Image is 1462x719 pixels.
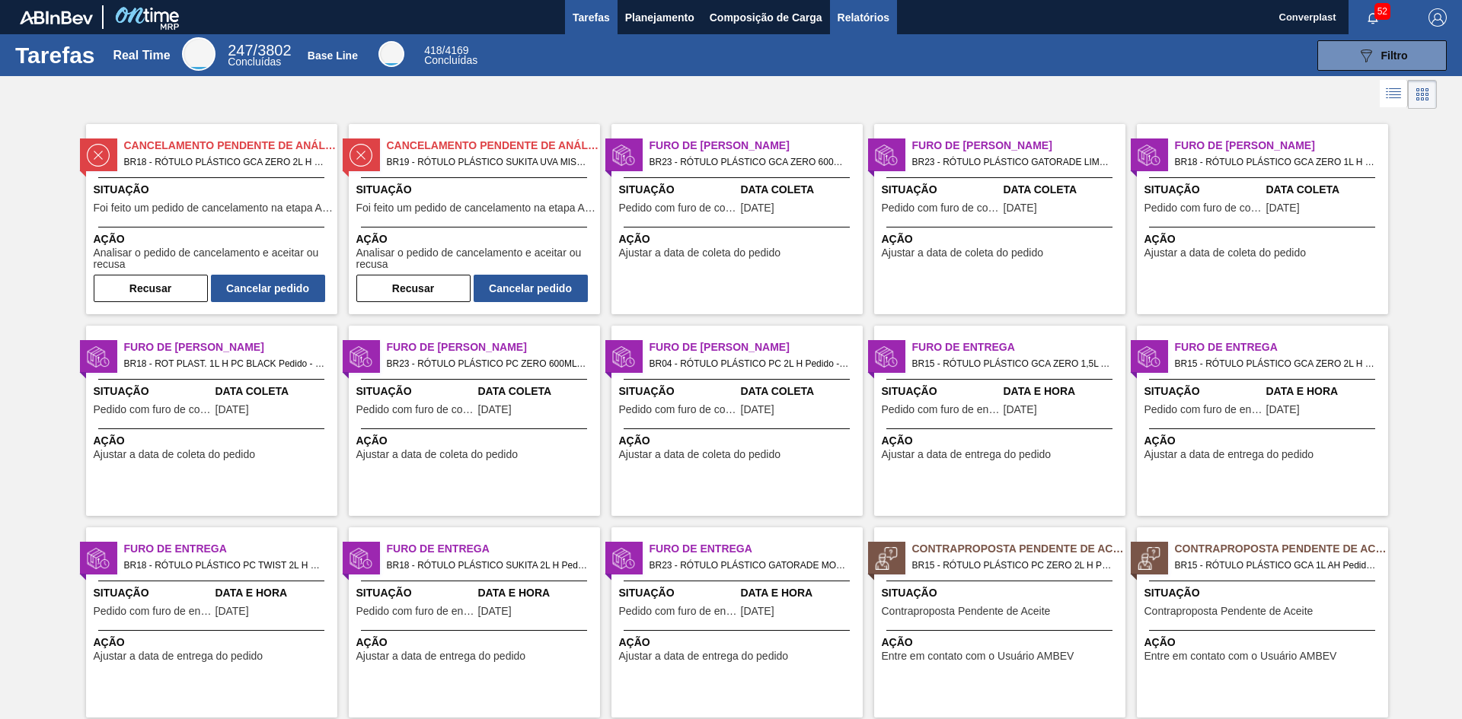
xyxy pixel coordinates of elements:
[94,247,334,271] span: Analisar o pedido de cancelamento e aceitar ou recusa
[650,557,851,574] span: BR23 - RÓTULO PLÁSTICO GATORADE MORANGO 500ML AH Pedido - 1937160
[350,144,372,167] img: status
[650,138,863,154] span: Furo de Coleta
[1428,8,1447,27] img: Logout
[1175,154,1376,170] span: BR18 - RÓTULO PLÁSTICO GCA ZERO 1L H Pedido - 1991207
[1175,541,1388,557] span: Contraproposta Pendente de Aceite
[875,547,898,570] img: status
[612,144,635,167] img: status
[650,154,851,170] span: BR23 - RÓTULO PLÁSTICO GCA ZERO 600ML AH Pedido - 1980608
[882,635,1122,651] span: Ação
[882,585,1122,601] span: Situação
[356,383,474,399] span: Situação
[124,154,325,170] span: BR18 - RÓTULO PLÁSTICO GCA ZERO 2L H Pedido - 1986405
[1381,49,1408,62] span: Filtro
[424,46,477,65] div: Base Line
[94,231,334,247] span: Ação
[619,585,737,601] span: Situação
[882,433,1122,449] span: Ação
[882,383,1000,399] span: Situação
[882,651,1074,662] span: Entre em contato com o Usuário AMBEV
[619,231,859,247] span: Ação
[1144,651,1337,662] span: Entre em contato com o Usuário AMBEV
[350,547,372,570] img: status
[211,275,325,302] button: Cancelar pedido
[356,247,596,271] span: Analisar o pedido de cancelamento e aceitar ou recusa
[882,449,1052,460] span: Ajustar a data de entrega do pedido
[228,42,291,59] span: / 3802
[741,383,859,399] span: Data Coleta
[619,383,737,399] span: Situação
[378,41,404,67] div: Base Line
[424,44,468,56] span: / 4169
[619,433,859,449] span: Ação
[1175,557,1376,574] span: BR15 - RÓTULO PLÁSTICO GCA 1L AH Pedido - 1994819
[94,606,212,617] span: Pedido com furo de entrega
[87,345,110,368] img: status
[124,339,337,355] span: Furo de Coleta
[1266,383,1384,399] span: Data e Hora
[1144,404,1262,415] span: Pedido com furo de entrega
[1138,547,1160,570] img: status
[424,44,442,56] span: 418
[356,651,526,662] span: Ajustar a data de entrega do pedido
[474,275,588,302] button: Cancelar pedido
[612,345,635,368] img: status
[308,49,358,62] div: Base Line
[478,404,512,415] span: 11/08/2025
[710,8,822,27] span: Composição de Carga
[1380,80,1408,109] div: Visão em Lista
[350,345,372,368] img: status
[124,541,337,557] span: Furo de Entrega
[619,404,737,415] span: Pedido com furo de coleta
[912,557,1113,574] span: BR15 - RÓTULO PLÁSTICO PC ZERO 2L H Pedido - 1996890
[882,182,1000,198] span: Situação
[1144,585,1384,601] span: Situação
[912,355,1113,372] span: BR15 - RÓTULO PLÁSTICO GCA ZERO 1,5L AH Pedido - 1984208
[882,231,1122,247] span: Ação
[215,383,334,399] span: Data Coleta
[1004,202,1037,214] span: 13/06/2025
[612,547,635,570] img: status
[1175,355,1376,372] span: BR15 - RÓTULO PLÁSTICO GCA ZERO 2L H Pedido - 1986403
[882,202,1000,214] span: Pedido com furo de coleta
[1266,182,1384,198] span: Data Coleta
[882,247,1044,259] span: Ajustar a data de coleta do pedido
[1004,404,1037,415] span: 11/08/2025,
[1144,247,1307,259] span: Ajustar a data de coleta do pedido
[741,202,774,214] span: 11/08/2025
[387,154,588,170] span: BR19 - RÓTULO PLÁSTICO SUKITA UVA MISTA 2L H Pedido - 1986411
[94,383,212,399] span: Situação
[1144,449,1314,460] span: Ajustar a data de entrega do pedido
[882,404,1000,415] span: Pedido com furo de entrega
[1144,231,1384,247] span: Ação
[912,339,1125,355] span: Furo de Entrega
[94,433,334,449] span: Ação
[228,42,253,59] span: 247
[1349,7,1397,28] button: Notificações
[356,404,474,415] span: Pedido com furo de coleta
[619,651,789,662] span: Ajustar a data de entrega do pedido
[650,541,863,557] span: Furo de Entrega
[1004,182,1122,198] span: Data Coleta
[1144,383,1262,399] span: Situação
[619,635,859,651] span: Ação
[1144,433,1384,449] span: Ação
[1374,3,1390,20] span: 52
[478,585,596,601] span: Data e Hora
[619,606,737,617] span: Pedido com furo de entrega
[356,433,596,449] span: Ação
[1175,339,1388,355] span: Furo de Entrega
[882,606,1051,617] span: Contraproposta Pendente de Aceite
[741,585,859,601] span: Data e Hora
[1144,635,1384,651] span: Ação
[1144,202,1262,214] span: Pedido com furo de coleta
[912,154,1113,170] span: BR23 - RÓTULO PLÁSTICO GATORADE LIMÃO 500ML AH Pedido - 1969432
[741,606,774,617] span: 04/06/2025,
[875,345,898,368] img: status
[228,56,281,68] span: Concluídas
[912,138,1125,154] span: Furo de Coleta
[573,8,610,27] span: Tarefas
[124,557,325,574] span: BR18 - RÓTULO PLÁSTICO PC TWIST 2L H Pedido - 1981402
[94,404,212,415] span: Pedido com furo de coleta
[619,449,781,460] span: Ajustar a data de coleta do pedido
